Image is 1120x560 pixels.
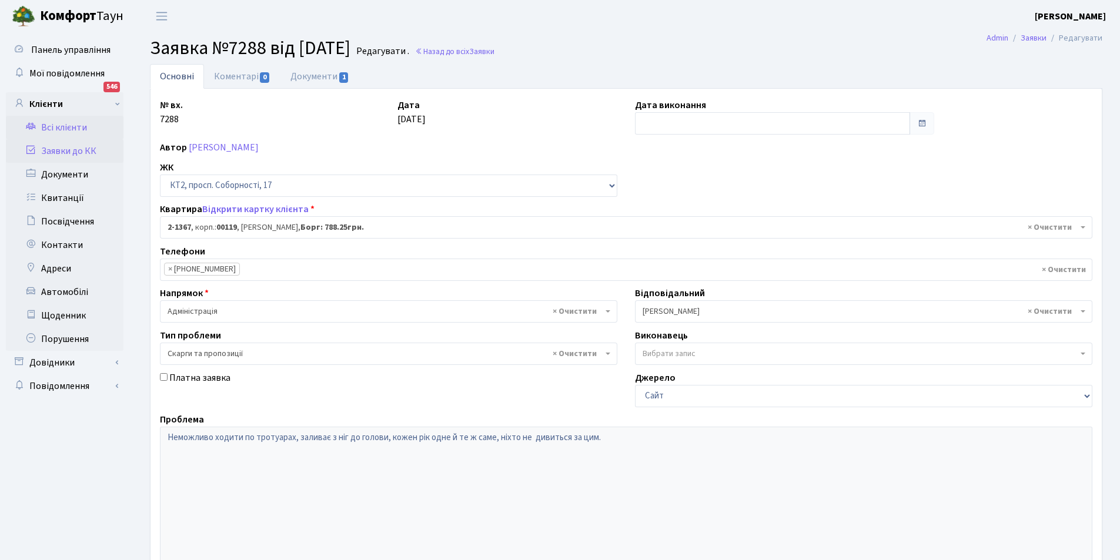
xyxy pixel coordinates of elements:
[389,98,626,135] div: [DATE]
[1047,32,1102,45] li: Редагувати
[280,64,359,89] a: Документи
[1035,10,1106,23] b: [PERSON_NAME]
[189,141,259,154] a: [PERSON_NAME]
[260,72,269,83] span: 0
[6,351,123,374] a: Довідники
[12,5,35,28] img: logo.png
[168,222,191,233] b: 2-1367
[1028,306,1072,317] span: Видалити всі елементи
[300,222,364,233] b: Борг: 788.25грн.
[103,82,120,92] div: 546
[202,203,309,216] a: Відкрити картку клієнта
[168,348,603,360] span: Скарги та пропозиції
[6,186,123,210] a: Квитанції
[40,6,96,25] b: Комфорт
[216,222,237,233] b: 00119
[635,300,1092,323] span: Микитенко І.В.
[6,233,123,257] a: Контакти
[354,46,409,57] small: Редагувати .
[6,139,123,163] a: Заявки до КК
[164,263,240,276] li: +380735737360
[969,26,1120,51] nav: breadcrumb
[6,163,123,186] a: Документи
[6,280,123,304] a: Автомобілі
[160,140,187,155] label: Автор
[339,72,349,83] span: 1
[415,46,494,57] a: Назад до всіхЗаявки
[160,343,617,365] span: Скарги та пропозиції
[635,98,706,112] label: Дата виконання
[160,216,1092,239] span: <b>2-1367</b>, корп.: <b>00119</b>, Євтушенко Катерина Василівна, <b>Борг: 788.25грн.</b>
[1035,9,1106,24] a: [PERSON_NAME]
[6,304,123,327] a: Щоденник
[1021,32,1047,44] a: Заявки
[151,98,389,135] div: 7288
[160,244,205,259] label: Телефони
[635,286,705,300] label: Відповідальний
[6,62,123,85] a: Мої повідомлення546
[469,46,494,57] span: Заявки
[160,286,209,300] label: Напрямок
[168,263,172,275] span: ×
[6,327,123,351] a: Порушення
[160,98,183,112] label: № вх.
[168,222,1078,233] span: <b>2-1367</b>, корп.: <b>00119</b>, Євтушенко Катерина Василівна, <b>Борг: 788.25грн.</b>
[6,116,123,139] a: Всі клієнти
[635,371,676,385] label: Джерело
[204,64,280,89] a: Коментарі
[160,413,204,427] label: Проблема
[1042,264,1086,276] span: Видалити всі елементи
[6,257,123,280] a: Адреси
[29,67,105,80] span: Мої повідомлення
[160,300,617,323] span: Адміністрація
[160,202,315,216] label: Квартира
[397,98,420,112] label: Дата
[160,328,221,343] label: Тип проблеми
[160,160,173,175] label: ЖК
[31,43,111,56] span: Панель управління
[168,306,603,317] span: Адміністрація
[6,38,123,62] a: Панель управління
[643,306,1078,317] span: Микитенко І.В.
[643,348,696,360] span: Вибрати запис
[553,348,597,360] span: Видалити всі елементи
[40,6,123,26] span: Таун
[987,32,1008,44] a: Admin
[6,210,123,233] a: Посвідчення
[1028,222,1072,233] span: Видалити всі елементи
[6,92,123,116] a: Клієнти
[150,64,204,89] a: Основні
[169,371,230,385] label: Платна заявка
[553,306,597,317] span: Видалити всі елементи
[150,35,350,62] span: Заявка №7288 від [DATE]
[635,328,688,343] label: Виконавець
[147,6,176,26] button: Переключити навігацію
[6,374,123,398] a: Повідомлення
